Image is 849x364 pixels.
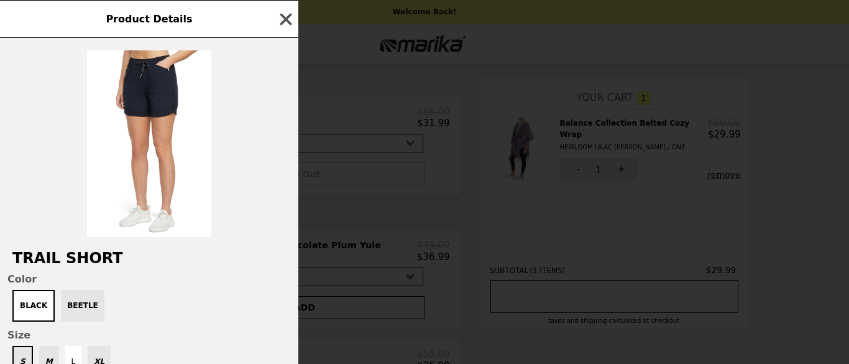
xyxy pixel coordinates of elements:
button: BLACK [12,290,55,322]
span: Size [7,329,291,341]
span: Color [7,273,291,285]
img: BLACK / S [87,50,211,237]
span: Product Details [106,13,192,25]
